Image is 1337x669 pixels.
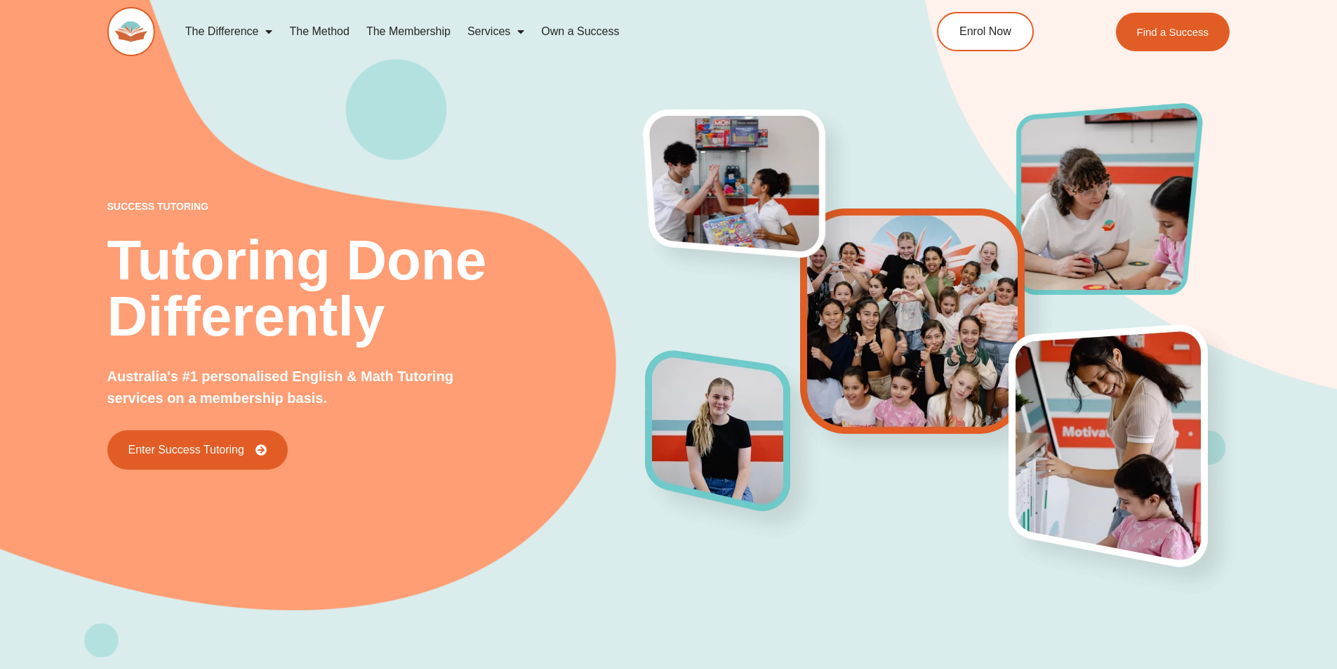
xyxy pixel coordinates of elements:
[1116,13,1230,51] a: Find a Success
[177,15,281,48] a: The Difference
[177,15,873,48] nav: Menu
[107,366,501,409] p: Australia's #1 personalised English & Math Tutoring services on a membership basis.
[959,26,1011,37] span: Enrol Now
[533,15,627,48] a: Own a Success
[1137,27,1209,37] span: Find a Success
[937,12,1034,51] a: Enrol Now
[107,232,646,345] h2: Tutoring Done Differently
[281,15,357,48] a: The Method
[128,444,244,456] span: Enter Success Tutoring
[459,15,533,48] a: Services
[358,15,459,48] a: The Membership
[107,201,646,211] p: success tutoring
[107,430,288,470] a: Enter Success Tutoring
